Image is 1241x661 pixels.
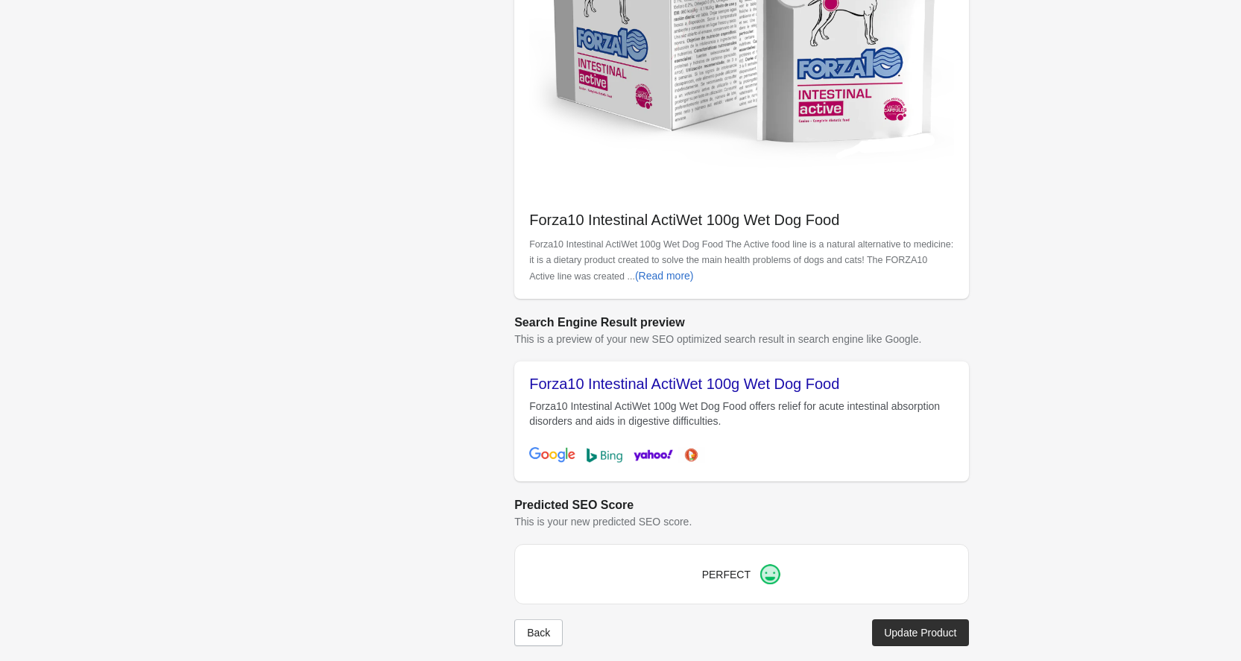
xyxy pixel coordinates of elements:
[629,262,700,289] button: (Read more)
[872,619,968,646] button: Update Product
[635,270,694,282] div: (Read more)
[758,563,781,586] img: happy.png
[702,569,751,581] span: PERFECT
[527,627,550,639] div: Back
[529,239,953,282] span: Forza10 Intestinal ActiWet 100g Wet Dog Food The Active food line is a natural alternative to med...
[514,333,921,345] span: This is a preview of your new SEO optimized search result in search engine like Google.
[529,400,940,427] span: Forza10 Intestinal ActiWet 100g Wet Dog Food offers relief for acute intestinal absorption disord...
[529,447,575,463] img: google-7db8ea4f97d2f7e91f6dc04224da29ca421b9c864e7b870c42f5917e299b1774.png
[884,627,956,639] div: Update Product
[529,376,839,392] span: Forza10 Intestinal ActiWet 100g Wet Dog Food
[514,619,563,646] button: Back
[514,496,968,514] h2: Predicted SEO Score
[529,209,953,230] p: Forza10 Intestinal ActiWet 100g Wet Dog Food
[514,516,692,528] span: This is your new predicted SEO score.
[678,447,705,463] img: duckduckgo-9296ea666b33cc21a1b3646608c049a2adb471023ec4547030f9c0888b093ea3.png
[514,314,968,332] h2: Search Engine Result preview
[634,444,673,467] img: yahoo-cf26812ce9192cbb6d8fdd3b07898d376d74e5974f6533aaba4bf5d5b451289c.png
[587,448,622,463] img: bing-b792579f80685e49055916f9e67a0c8ab2d0b2400f22ee539d8172f7144135be.png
